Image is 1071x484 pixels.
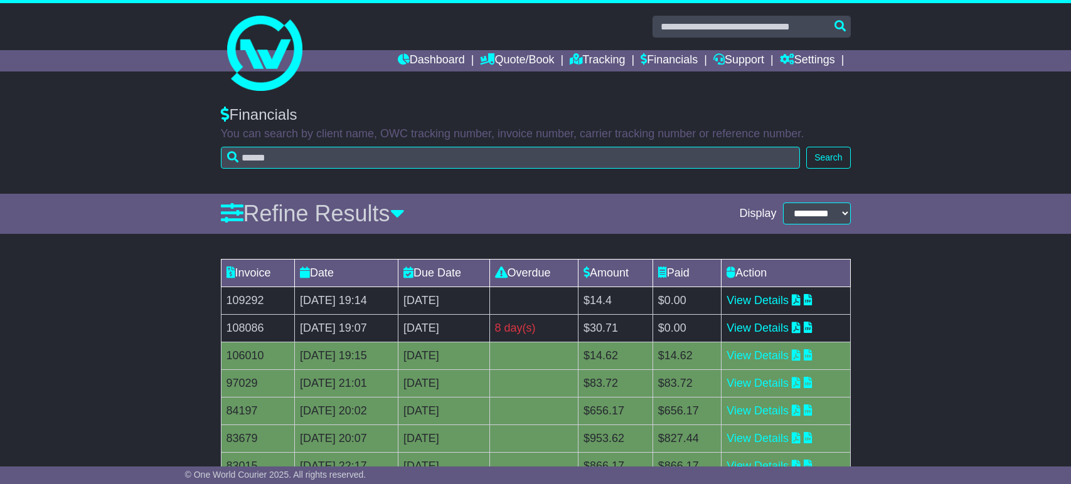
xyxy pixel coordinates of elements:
[294,259,398,287] td: Date
[727,432,789,445] a: View Details
[641,50,698,71] a: Financials
[221,287,294,314] td: 109292
[727,349,789,362] a: View Details
[294,397,398,424] td: [DATE] 20:02
[578,424,653,452] td: $953.62
[653,397,722,424] td: $656.17
[221,314,294,342] td: 108086
[398,342,489,369] td: [DATE]
[398,397,489,424] td: [DATE]
[294,287,398,314] td: [DATE] 19:14
[185,470,366,480] span: © One World Courier 2025. All rights reserved.
[653,452,722,480] td: $866.17
[727,294,789,307] a: View Details
[398,287,489,314] td: [DATE]
[221,127,851,141] p: You can search by client name, OWC tracking number, invoice number, carrier tracking number or re...
[398,314,489,342] td: [DATE]
[480,50,554,71] a: Quote/Book
[578,287,653,314] td: $14.4
[294,342,398,369] td: [DATE] 19:15
[221,369,294,397] td: 97029
[294,424,398,452] td: [DATE] 20:07
[221,106,851,124] div: Financials
[398,259,489,287] td: Due Date
[727,404,789,417] a: View Details
[221,424,294,452] td: 83679
[398,452,489,480] td: [DATE]
[578,369,653,397] td: $83.72
[653,314,722,342] td: $0.00
[578,314,653,342] td: $30.71
[221,397,294,424] td: 84197
[653,424,722,452] td: $827.44
[398,369,489,397] td: [DATE]
[294,369,398,397] td: [DATE] 21:01
[727,377,789,389] a: View Details
[221,259,294,287] td: Invoice
[221,452,294,480] td: 83015
[398,424,489,452] td: [DATE]
[495,320,573,337] div: 8 day(s)
[739,207,776,221] span: Display
[653,259,722,287] td: Paid
[398,50,465,71] a: Dashboard
[578,452,653,480] td: $866.17
[489,259,578,287] td: Overdue
[727,460,789,472] a: View Details
[653,287,722,314] td: $0.00
[653,369,722,397] td: $83.72
[570,50,625,71] a: Tracking
[722,259,850,287] td: Action
[713,50,764,71] a: Support
[221,201,405,226] a: Refine Results
[578,397,653,424] td: $656.17
[806,147,850,169] button: Search
[780,50,835,71] a: Settings
[294,452,398,480] td: [DATE] 22:17
[578,259,653,287] td: Amount
[727,322,789,334] a: View Details
[578,342,653,369] td: $14.62
[294,314,398,342] td: [DATE] 19:07
[221,342,294,369] td: 106010
[653,342,722,369] td: $14.62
